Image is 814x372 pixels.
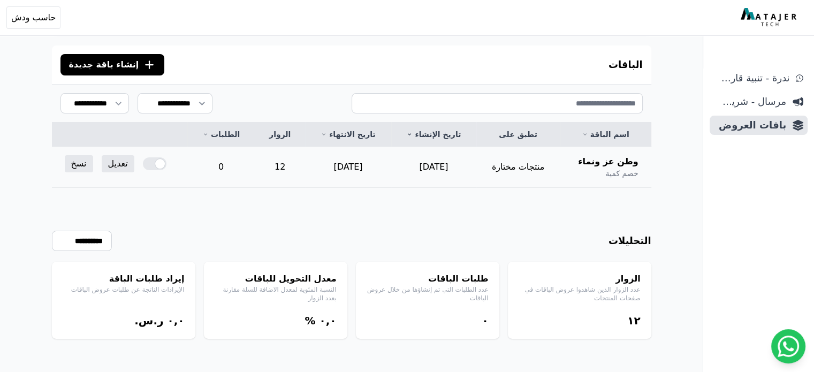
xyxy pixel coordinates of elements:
[215,272,337,285] h4: معدل التحويل للباقات
[573,129,638,140] a: اسم الباقة
[65,155,93,172] a: نسخ
[63,272,185,285] h4: إيراد طلبات الباقة
[714,118,786,133] span: باقات العروض
[519,313,641,328] div: ١٢
[200,129,242,140] a: الطلبات
[255,147,305,188] td: 12
[60,54,165,75] button: إنشاء باقة جديدة
[367,313,489,328] div: ۰
[391,147,477,188] td: [DATE]
[305,147,391,188] td: [DATE]
[519,285,641,302] p: عدد الزوار الذين شاهدوا عروض الباقات في صفحات المنتجات
[404,129,464,140] a: تاريخ الإنشاء
[187,147,255,188] td: 0
[167,314,184,327] bdi: ۰,۰
[741,8,799,27] img: MatajerTech Logo
[11,11,56,24] span: حاسب ودش
[367,272,489,285] h4: طلبات الباقات
[319,314,336,327] bdi: ۰,۰
[305,314,315,327] span: %
[608,57,643,72] h3: الباقات
[476,123,560,147] th: تطبق على
[215,285,337,302] p: النسبة المئوية لمعدل الاضافة للسلة مقارنة بعدد الزوار
[608,233,651,248] h3: التحليلات
[102,155,134,172] a: تعديل
[69,58,139,71] span: إنشاء باقة جديدة
[255,123,305,147] th: الزوار
[6,6,60,29] button: حاسب ودش
[63,285,185,294] p: الإيرادات الناتجة عن طلبات عروض الباقات
[318,129,378,140] a: تاريخ الانتهاء
[605,168,638,179] span: خصم كمية
[519,272,641,285] h4: الزوار
[714,71,789,86] span: ندرة - تنبية قارب علي النفاذ
[476,147,560,188] td: منتجات مختارة
[134,314,163,327] span: ر.س.
[578,155,638,168] span: وطن عز ونماء
[367,285,489,302] p: عدد الطلبات التي تم إنشاؤها من خلال عروض الباقات
[714,94,786,109] span: مرسال - شريط دعاية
